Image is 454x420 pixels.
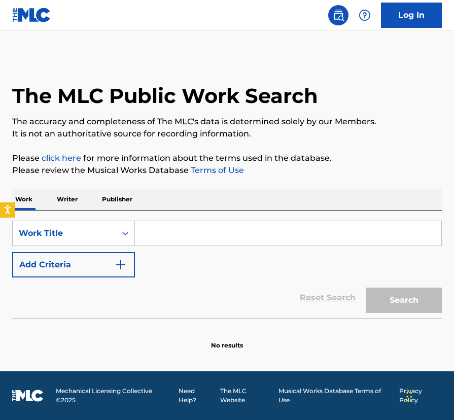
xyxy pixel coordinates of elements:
img: search [332,9,344,21]
a: Public Search [328,5,348,25]
a: The MLC Website [220,387,272,405]
div: Drag [406,381,412,412]
iframe: Chat Widget [403,371,454,420]
img: 9d2ae6d4665cec9f34b9.svg [115,259,127,271]
form: Search Form [12,221,442,318]
p: Please for more information about the terms used in the database. [12,152,442,164]
h1: The MLC Public Work Search [12,83,318,109]
a: Musical Works Database Terms of Use [278,387,393,405]
a: Log In [381,3,442,28]
div: Help [355,5,375,25]
p: Publisher [99,189,135,210]
img: logo [12,390,44,402]
div: Work Title [19,227,110,239]
a: Terms of Use [189,165,244,175]
p: No results [211,329,243,350]
img: MLC Logo [12,8,51,22]
span: Mechanical Licensing Collective © 2025 [56,387,172,405]
button: Add Criteria [12,252,135,277]
a: Need Help? [179,387,214,405]
p: It is not an authoritative source for recording information. [12,128,442,140]
a: click here [42,153,81,163]
p: Writer [54,189,81,210]
p: Please review the Musical Works Database [12,164,442,177]
p: Work [12,189,36,210]
a: Privacy Policy [399,387,442,405]
img: help [359,9,371,21]
p: The accuracy and completeness of The MLC's data is determined solely by our Members. [12,116,442,128]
